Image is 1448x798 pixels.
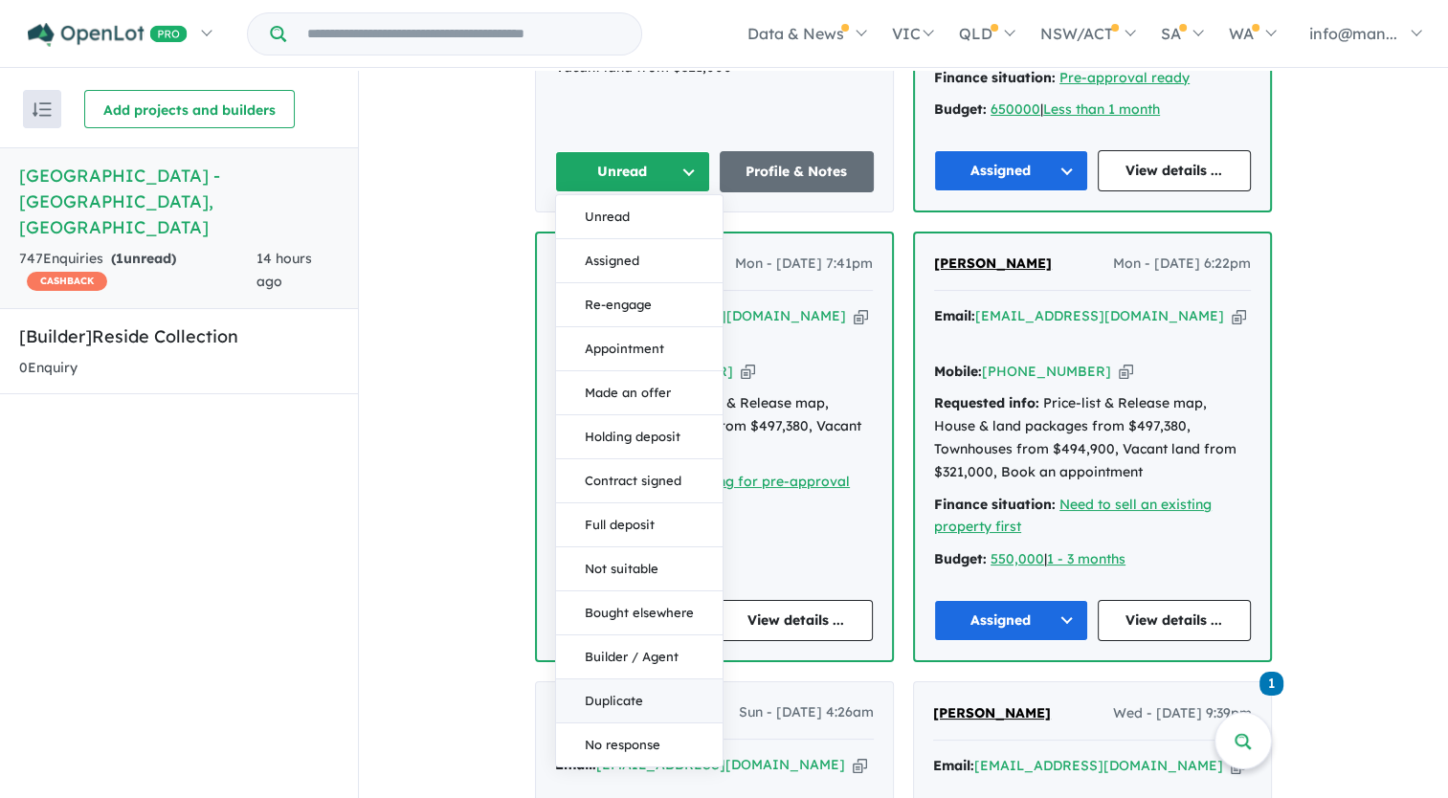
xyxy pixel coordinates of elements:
[19,357,78,380] div: 0 Enquir y
[933,704,1051,721] span: [PERSON_NAME]
[556,195,723,239] button: Unread
[934,150,1088,191] button: Assigned
[1119,362,1133,382] button: Copy
[27,272,107,291] span: CASHBACK
[934,99,1251,122] div: |
[982,363,1111,380] a: [PHONE_NUMBER]
[1098,600,1252,641] a: View details ...
[1047,550,1125,567] a: 1 - 3 months
[556,283,723,327] button: Re-engage
[1259,670,1283,696] a: 1
[853,755,867,775] button: Copy
[28,23,188,47] img: Openlot PRO Logo White
[934,394,1039,411] strong: Requested info:
[556,635,723,679] button: Builder / Agent
[111,250,176,267] strong: ( unread)
[556,591,723,635] button: Bought elsewhere
[555,151,710,192] button: Unread
[934,548,1251,571] div: |
[739,701,874,724] span: Sun - [DATE] 4:26am
[1059,69,1190,86] a: Pre-approval ready
[735,253,873,276] span: Mon - [DATE] 7:41pm
[556,371,723,415] button: Made an offer
[974,757,1223,774] a: [EMAIL_ADDRESS][DOMAIN_NAME]
[116,250,123,267] span: 1
[1043,100,1160,118] a: Less than 1 month
[555,194,724,767] div: Unread
[1113,253,1251,276] span: Mon - [DATE] 6:22pm
[1232,306,1246,326] button: Copy
[720,600,874,641] a: View details ...
[19,323,339,349] h5: [Builder] Reside Collection
[934,307,975,324] strong: Email:
[934,600,1088,641] button: Assigned
[933,702,1051,725] a: [PERSON_NAME]
[681,473,850,490] a: Looking for pre-approval
[290,13,637,55] input: Try estate name, suburb, builder or developer
[556,503,723,547] button: Full deposit
[19,163,339,240] h5: [GEOGRAPHIC_DATA] - [GEOGRAPHIC_DATA] , [GEOGRAPHIC_DATA]
[934,100,987,118] strong: Budget:
[934,253,1052,276] a: [PERSON_NAME]
[934,69,1056,86] strong: Finance situation:
[33,102,52,117] img: sort.svg
[1098,150,1252,191] a: View details ...
[555,756,596,773] strong: Email:
[1113,702,1252,725] span: Wed - [DATE] 9:39pm
[991,550,1044,567] a: 550,000
[596,756,845,773] a: [EMAIL_ADDRESS][DOMAIN_NAME]
[934,496,1056,513] strong: Finance situation:
[1309,24,1397,43] span: info@man...
[741,362,755,382] button: Copy
[991,100,1040,118] a: 650000
[556,327,723,371] button: Appointment
[556,723,723,766] button: No response
[720,151,875,192] a: Profile & Notes
[256,250,312,290] span: 14 hours ago
[556,547,723,591] button: Not suitable
[934,255,1052,272] span: [PERSON_NAME]
[19,248,256,294] div: 747 Enquir ies
[1259,672,1283,696] span: 1
[975,307,1224,324] a: [EMAIL_ADDRESS][DOMAIN_NAME]
[854,306,868,326] button: Copy
[934,363,982,380] strong: Mobile:
[556,239,723,283] button: Assigned
[556,415,723,459] button: Holding deposit
[934,550,987,567] strong: Budget:
[556,459,723,503] button: Contract signed
[934,496,1212,536] a: Need to sell an existing property first
[556,679,723,723] button: Duplicate
[934,392,1251,483] div: Price-list & Release map, House & land packages from $497,380, Townhouses from $494,900, Vacant l...
[933,757,974,774] strong: Email:
[84,90,295,128] button: Add projects and builders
